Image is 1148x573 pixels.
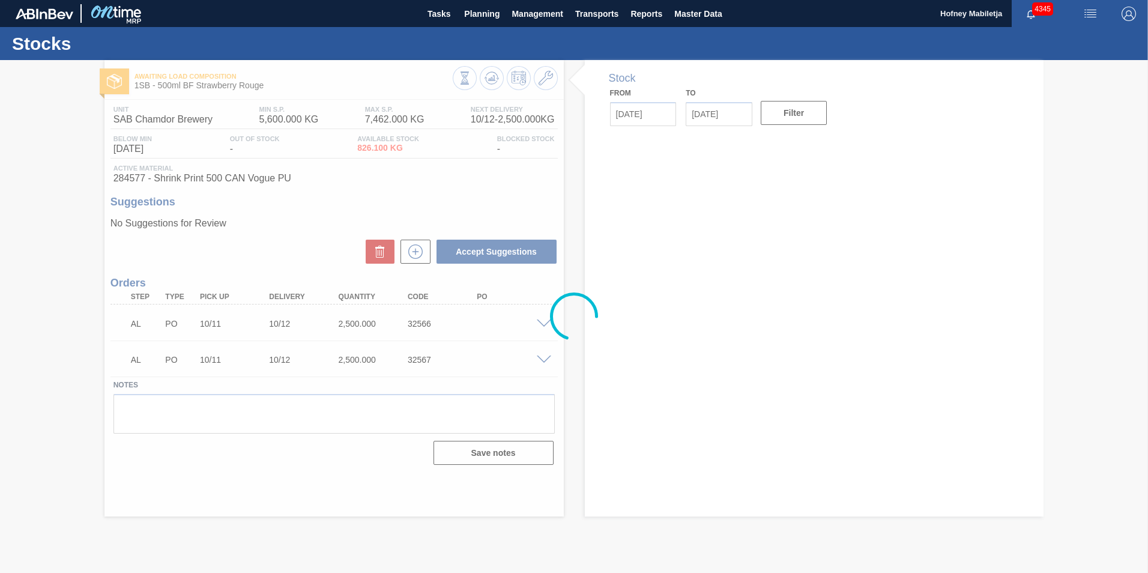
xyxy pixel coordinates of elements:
[512,7,563,21] span: Management
[674,7,722,21] span: Master Data
[1122,7,1136,21] img: Logout
[1083,7,1098,21] img: userActions
[426,7,452,21] span: Tasks
[575,7,618,21] span: Transports
[464,7,500,21] span: Planning
[630,7,662,21] span: Reports
[1012,5,1050,22] button: Notifications
[12,37,225,50] h1: Stocks
[1032,2,1053,16] span: 4345
[16,8,73,19] img: TNhmsLtSVTkK8tSr43FrP2fwEKptu5GPRR3wAAAABJRU5ErkJggg==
